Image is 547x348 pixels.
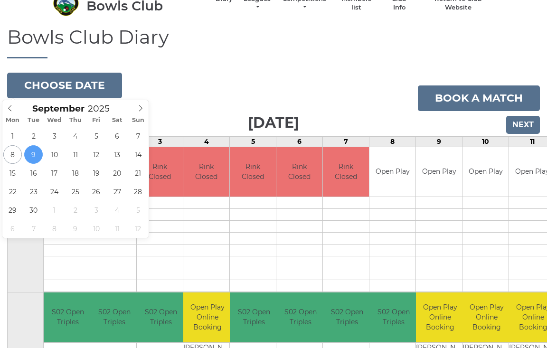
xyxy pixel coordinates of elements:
[108,164,126,182] span: September 20, 2025
[183,136,230,147] td: 4
[416,147,462,197] td: Open Play
[3,164,22,182] span: September 15, 2025
[66,145,85,164] span: September 11, 2025
[3,219,22,238] span: October 6, 2025
[462,292,510,342] td: Open Play Online Booking
[183,147,229,197] td: Rink Closed
[323,136,369,147] td: 7
[323,292,371,342] td: S02 Open Triples
[276,292,324,342] td: S02 Open Triples
[44,117,65,123] span: Wed
[45,219,64,238] span: October 8, 2025
[7,73,122,98] button: Choose date
[24,145,43,164] span: September 9, 2025
[369,136,416,147] td: 8
[23,117,44,123] span: Tue
[323,147,369,197] td: Rink Closed
[418,85,540,111] a: Book a match
[85,103,122,114] input: Scroll to increment
[66,127,85,145] span: September 4, 2025
[108,145,126,164] span: September 13, 2025
[128,117,149,123] span: Sun
[32,104,85,113] span: Scroll to increment
[2,117,23,123] span: Mon
[107,117,128,123] span: Sat
[108,201,126,219] span: October 4, 2025
[416,136,462,147] td: 9
[108,219,126,238] span: October 11, 2025
[108,182,126,201] span: September 27, 2025
[45,145,64,164] span: September 10, 2025
[3,127,22,145] span: September 1, 2025
[108,127,126,145] span: September 6, 2025
[137,292,185,342] td: S02 Open Triples
[129,219,147,238] span: October 12, 2025
[137,136,183,147] td: 3
[45,182,64,201] span: September 24, 2025
[65,117,86,123] span: Thu
[45,127,64,145] span: September 3, 2025
[137,147,183,197] td: Rink Closed
[3,145,22,164] span: September 8, 2025
[24,127,43,145] span: September 2, 2025
[129,145,147,164] span: September 14, 2025
[506,116,540,134] input: Next
[87,201,105,219] span: October 3, 2025
[87,219,105,238] span: October 10, 2025
[87,164,105,182] span: September 19, 2025
[66,201,85,219] span: October 2, 2025
[369,292,417,342] td: S02 Open Triples
[66,182,85,201] span: September 25, 2025
[24,201,43,219] span: September 30, 2025
[90,292,138,342] td: S02 Open Triples
[86,117,107,123] span: Fri
[230,136,276,147] td: 5
[129,201,147,219] span: October 5, 2025
[230,292,278,342] td: S02 Open Triples
[24,219,43,238] span: October 7, 2025
[129,164,147,182] span: September 21, 2025
[230,147,276,197] td: Rink Closed
[462,136,509,147] td: 10
[129,127,147,145] span: September 7, 2025
[7,27,540,58] h1: Bowls Club Diary
[3,182,22,201] span: September 22, 2025
[66,219,85,238] span: October 9, 2025
[416,292,464,342] td: Open Play Online Booking
[44,292,92,342] td: S02 Open Triples
[87,182,105,201] span: September 26, 2025
[87,145,105,164] span: September 12, 2025
[276,136,323,147] td: 6
[87,127,105,145] span: September 5, 2025
[66,164,85,182] span: September 18, 2025
[183,292,231,342] td: Open Play Online Booking
[369,147,415,197] td: Open Play
[276,147,322,197] td: Rink Closed
[24,182,43,201] span: September 23, 2025
[462,147,509,197] td: Open Play
[129,182,147,201] span: September 28, 2025
[45,201,64,219] span: October 1, 2025
[45,164,64,182] span: September 17, 2025
[3,201,22,219] span: September 29, 2025
[24,164,43,182] span: September 16, 2025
